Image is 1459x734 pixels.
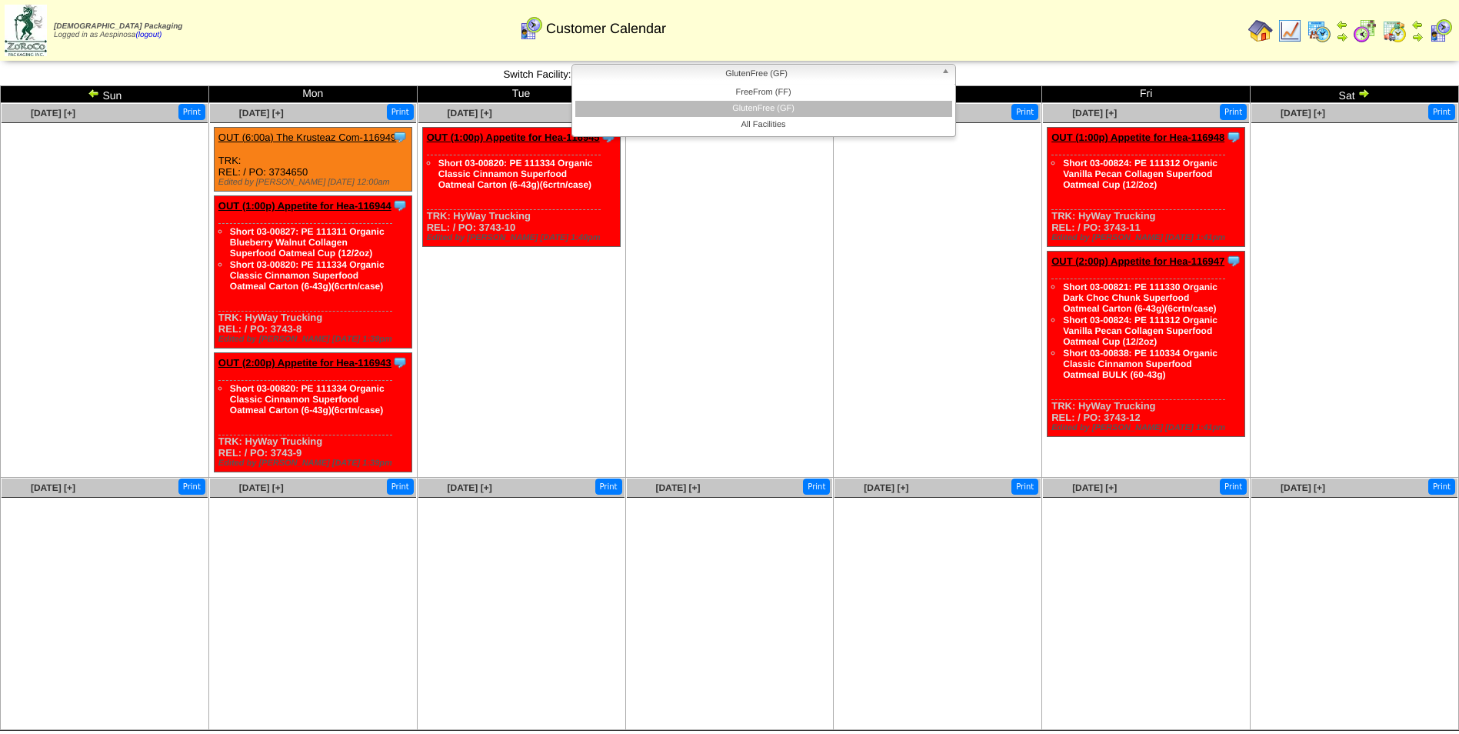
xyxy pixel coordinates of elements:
[1353,18,1377,43] img: calendarblend.gif
[178,104,205,120] button: Print
[575,117,952,133] li: All Facilities
[1063,315,1217,347] a: Short 03-00824: PE 111312 Organic Vanilla Pecan Collagen Superfood Oatmeal Cup (12/2oz)
[1072,482,1117,493] a: [DATE] [+]
[575,101,952,117] li: GlutenFree (GF)
[578,65,935,83] span: GlutenFree (GF)
[422,128,620,247] div: TRK: HyWay Trucking REL: / PO: 3743-10
[1063,158,1217,190] a: Short 03-00824: PE 111312 Organic Vanilla Pecan Collagen Superfood Oatmeal Cup (12/2oz)
[178,479,205,495] button: Print
[1336,31,1348,43] img: arrowright.gif
[1042,86,1251,103] td: Fri
[1226,253,1241,269] img: Tooltip
[218,132,396,143] a: OUT (6:00a) The Krusteaz Com-116949
[1277,18,1302,43] img: line_graph.gif
[427,233,620,242] div: Edited by [PERSON_NAME] [DATE] 1:40pm
[1248,18,1273,43] img: home.gif
[448,108,492,118] a: [DATE] [+]
[448,482,492,493] a: [DATE] [+]
[1281,482,1325,493] a: [DATE] [+]
[392,129,408,145] img: Tooltip
[1428,479,1455,495] button: Print
[864,482,908,493] a: [DATE] [+]
[392,198,408,213] img: Tooltip
[54,22,182,39] span: Logged in as Aespinosa
[230,259,385,292] a: Short 03-00820: PE 111334 Organic Classic Cinnamon Superfood Oatmeal Carton (6-43g)(6crtn/case)
[230,226,385,259] a: Short 03-00827: PE 111311 Organic Blueberry Walnut Collagen Superfood Oatmeal Cup (12/2oz)
[546,21,666,37] span: Customer Calendar
[1011,104,1038,120] button: Print
[1051,255,1224,267] a: OUT (2:00p) Appetite for Hea-116947
[5,5,47,56] img: zoroco-logo-small.webp
[239,482,284,493] a: [DATE] [+]
[1226,129,1241,145] img: Tooltip
[218,357,391,369] a: OUT (2:00p) Appetite for Hea-116943
[387,479,414,495] button: Print
[214,196,411,349] div: TRK: HyWay Trucking REL: / PO: 3743-8
[31,108,75,118] a: [DATE] [+]
[1281,108,1325,118] a: [DATE] [+]
[88,87,100,99] img: arrowleft.gif
[392,355,408,370] img: Tooltip
[135,31,162,39] a: (logout)
[218,335,411,344] div: Edited by [PERSON_NAME] [DATE] 1:39pm
[1063,282,1217,314] a: Short 03-00821: PE 111330 Organic Dark Choc Chunk Superfood Oatmeal Carton (6-43g)(6crtn/case)
[218,459,411,468] div: Edited by [PERSON_NAME] [DATE] 1:39pm
[1048,128,1245,247] div: TRK: HyWay Trucking REL: / PO: 3743-11
[218,200,391,212] a: OUT (1:00p) Appetite for Hea-116944
[230,383,385,415] a: Short 03-00820: PE 111334 Organic Classic Cinnamon Superfood Oatmeal Carton (6-43g)(6crtn/case)
[1336,18,1348,31] img: arrowleft.gif
[218,178,411,187] div: Edited by [PERSON_NAME] [DATE] 12:00am
[1051,132,1224,143] a: OUT (1:00p) Appetite for Hea-116948
[1382,18,1407,43] img: calendarinout.gif
[575,85,952,101] li: FreeFrom (FF)
[387,104,414,120] button: Print
[1220,104,1247,120] button: Print
[1357,87,1370,99] img: arrowright.gif
[1220,479,1247,495] button: Print
[1251,86,1459,103] td: Sat
[438,158,593,190] a: Short 03-00820: PE 111334 Organic Classic Cinnamon Superfood Oatmeal Carton (6-43g)(6crtn/case)
[1307,18,1331,43] img: calendarprod.gif
[1,86,209,103] td: Sun
[214,353,411,472] div: TRK: HyWay Trucking REL: / PO: 3743-9
[1411,18,1424,31] img: arrowleft.gif
[803,479,830,495] button: Print
[1051,423,1244,432] div: Edited by [PERSON_NAME] [DATE] 1:41pm
[1048,252,1245,437] div: TRK: HyWay Trucking REL: / PO: 3743-12
[1011,479,1038,495] button: Print
[1411,31,1424,43] img: arrowright.gif
[518,16,543,41] img: calendarcustomer.gif
[595,479,622,495] button: Print
[54,22,182,31] span: [DEMOGRAPHIC_DATA] Packaging
[655,482,700,493] a: [DATE] [+]
[1051,233,1244,242] div: Edited by [PERSON_NAME] [DATE] 1:41pm
[1428,104,1455,120] button: Print
[417,86,625,103] td: Tue
[1428,18,1453,43] img: calendarcustomer.gif
[214,128,411,192] div: TRK: REL: / PO: 3734650
[239,108,284,118] a: [DATE] [+]
[208,86,417,103] td: Mon
[1063,348,1217,380] a: Short 03-00838: PE 110334 Organic Classic Cinnamon Superfood Oatmeal BULK (60-43g)
[427,132,600,143] a: OUT (1:00p) Appetite for Hea-116945
[1072,108,1117,118] a: [DATE] [+]
[31,482,75,493] a: [DATE] [+]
